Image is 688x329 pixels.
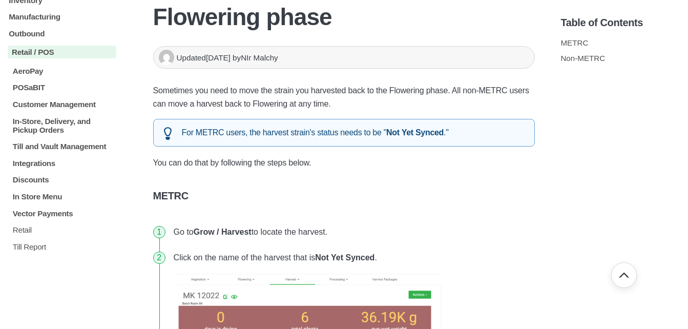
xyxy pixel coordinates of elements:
[8,192,116,200] a: In Store Menu
[8,66,116,75] a: AeroPay
[12,242,116,251] p: Till Report
[8,99,116,108] a: Customer Management
[611,262,637,288] button: Go back to top of document
[8,175,116,184] a: Discounts
[8,116,116,134] a: In-Store, Delivery, and Pickup Orders
[12,83,116,92] p: POSaBIT
[386,128,444,137] strong: Not Yet Synced
[8,46,116,58] a: Retail / POS
[315,253,374,262] strong: Not Yet Synced
[8,142,116,151] a: Till and Vault Management
[12,116,116,134] p: In-Store, Delivery, and Pickup Orders
[170,219,535,245] li: Go to to locate the harvest.
[8,242,116,251] a: Till Report
[177,53,233,62] span: Updated
[194,228,252,236] strong: Grow / Harvest
[8,158,116,167] a: Integrations
[12,158,116,167] p: Integrations
[12,192,116,200] p: In Store Menu
[8,209,116,217] a: Vector Payments
[8,12,116,21] a: Manufacturing
[560,17,680,29] h5: Table of Contents
[153,156,535,170] p: You can do that by following the steps below.
[12,66,116,75] p: AeroPay
[153,84,535,111] p: Sometimes you need to move the strain you harvested back to the Flowering phase. All non-METRC us...
[12,175,116,184] p: Discounts
[153,119,535,147] div: For METRC users, the harvest strain's status needs to be " ."
[159,50,174,65] img: NIr Malchy
[560,54,605,63] a: Non-METRC
[560,38,588,47] a: METRC
[8,29,116,37] a: Outbound
[8,83,116,92] a: POSaBIT
[12,142,116,151] p: Till and Vault Management
[233,53,278,62] span: by
[241,53,278,62] span: NIr Malchy
[206,53,231,62] time: [DATE]
[12,225,116,234] p: Retail
[153,190,535,202] h5: METRC
[12,209,116,217] p: Vector Payments
[12,99,116,108] p: Customer Management
[8,225,116,234] a: Retail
